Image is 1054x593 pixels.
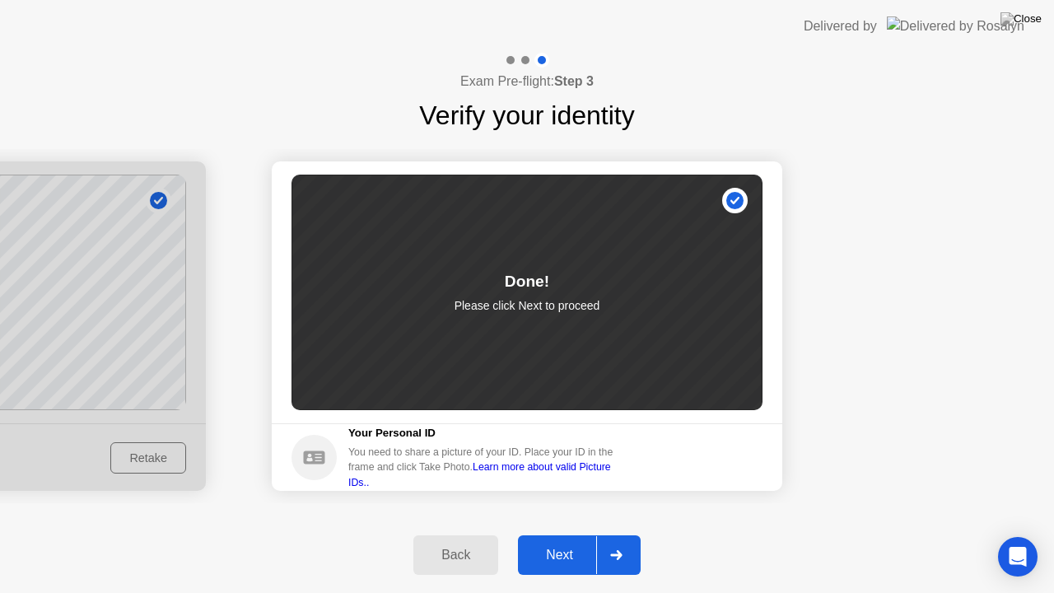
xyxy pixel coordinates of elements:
div: Done! [505,270,549,294]
button: Back [413,535,498,575]
div: Delivered by [804,16,877,36]
div: You need to share a picture of your ID. Place your ID in the frame and click Take Photo. [348,445,625,490]
button: Next [518,535,641,575]
p: Please click Next to proceed [455,297,600,315]
img: Close [1000,12,1042,26]
div: Open Intercom Messenger [998,537,1038,577]
div: Back [418,548,493,563]
h5: Your Personal ID [348,425,625,441]
img: Delivered by Rosalyn [887,16,1024,35]
b: Step 3 [554,74,594,88]
h4: Exam Pre-flight: [460,72,594,91]
h1: Verify your identity [419,96,634,135]
a: Learn more about valid Picture IDs.. [348,461,611,488]
div: Next [523,548,596,563]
